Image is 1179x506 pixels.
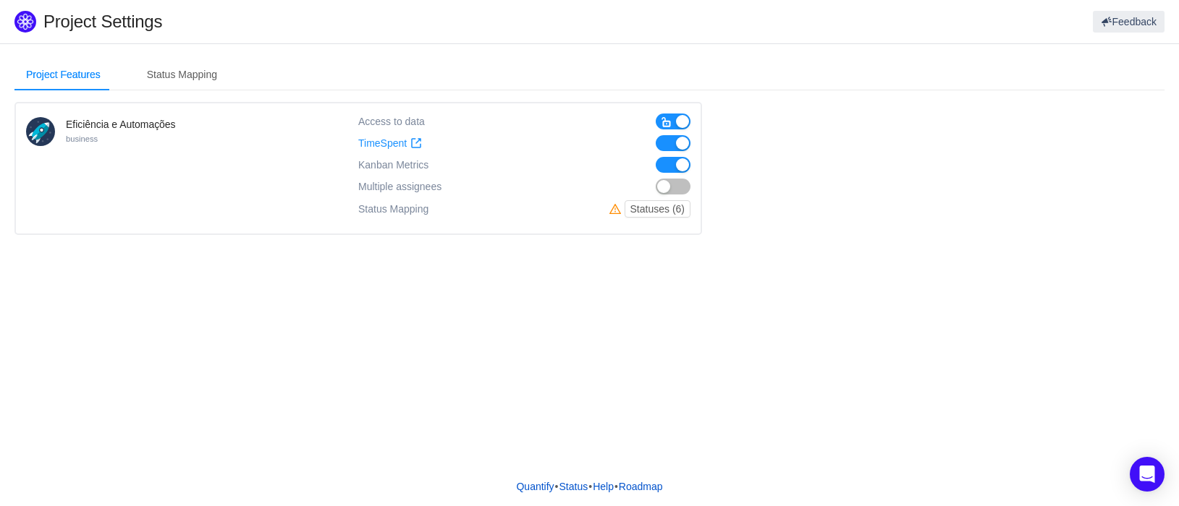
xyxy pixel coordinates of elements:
span: • [588,481,592,492]
div: Open Intercom Messenger [1130,457,1165,492]
img: Quantify [14,11,36,33]
a: Quantify [515,476,554,497]
div: Status Mapping [135,59,229,91]
div: Status Mapping [358,200,428,218]
span: Multiple assignees [358,181,441,193]
h1: Project Settings [43,11,706,33]
small: business [66,134,98,143]
a: TimeSpent [358,137,422,150]
div: Project Features [14,59,112,91]
button: Feedback [1093,11,1165,33]
button: Statuses (6) [625,200,690,218]
i: icon: warning [609,203,625,215]
a: Roadmap [618,476,664,497]
span: Kanban Metrics [358,159,428,171]
a: Help [592,476,614,497]
h4: Eficiência e Automações [66,117,176,132]
img: 10419 [26,117,55,146]
a: Status [559,476,589,497]
span: TimeSpent [358,137,407,150]
span: • [614,481,618,492]
div: Access to data [358,113,425,129]
span: • [555,481,559,492]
